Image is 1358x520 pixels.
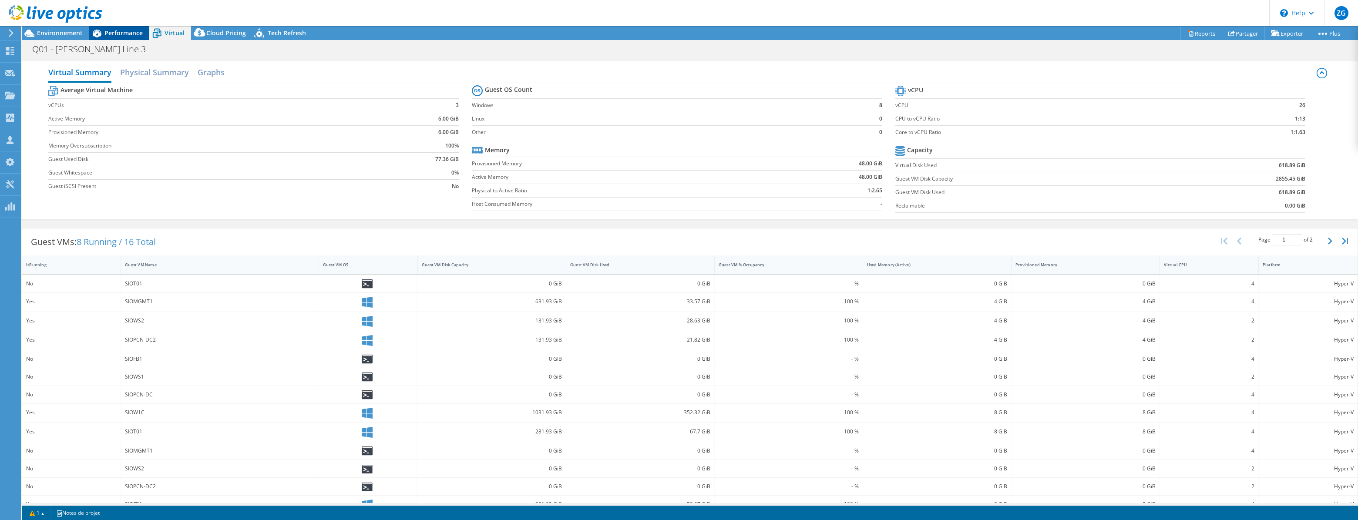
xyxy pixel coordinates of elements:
div: Virtual CPU [1164,262,1244,268]
div: 131.93 GiB [422,316,562,325]
div: 4 [1164,390,1254,399]
span: Cloud Pricing [206,29,246,37]
span: Performance [104,29,143,37]
div: 2 [1164,316,1254,325]
label: Core to vCPU Ratio [895,128,1212,137]
label: Provisioned Memory [48,128,369,137]
a: Partager [1222,27,1265,40]
div: SIOWS2 [125,464,315,473]
div: Used Memory (Active) [867,262,997,268]
div: Hyper-V [1263,482,1354,491]
div: Yes [26,335,117,345]
div: - % [719,464,859,473]
b: Memory [485,146,510,154]
div: 352.32 GiB [570,408,710,417]
span: 2 [1310,236,1313,243]
div: SIOW1C [125,408,315,417]
label: vCPU [895,101,1212,110]
div: 4 GiB [1015,335,1156,345]
h2: Virtual Summary [48,64,111,83]
label: Memory Oversubscription [48,141,369,150]
div: Provisioned Memory [1015,262,1145,268]
div: 4 GiB [867,335,1007,345]
div: No [26,372,117,382]
div: 8 GiB [867,408,1007,417]
label: CPU to vCPU Ratio [895,114,1212,123]
b: 48.00 GiB [859,173,882,181]
div: 0 GiB [1015,372,1156,382]
div: 1031.93 GiB [422,408,562,417]
div: 4 [1164,354,1254,364]
label: vCPUs [48,101,369,110]
div: SIOMGMT1 [125,297,315,306]
div: 4 [1164,427,1254,436]
div: 2 [1164,335,1254,345]
div: Yes [26,297,117,306]
a: Exporter [1264,27,1310,40]
input: jump to page [1272,234,1302,245]
b: 48.00 GiB [859,159,882,168]
div: 4 [1164,446,1254,456]
label: Physical to Active Ratio [472,186,773,195]
span: Virtual [165,29,185,37]
div: 4 GiB [1015,316,1156,325]
div: 0 GiB [570,464,710,473]
span: Tech Refresh [268,29,306,37]
div: 4 [1164,279,1254,289]
div: 0 GiB [422,390,562,399]
b: 8 [879,101,882,110]
b: Guest OS Count [485,85,532,94]
span: Page of [1258,234,1313,245]
b: 0.00 GiB [1285,201,1305,210]
div: 0 GiB [1015,482,1156,491]
div: 21.82 GiB [570,335,710,345]
div: Yes [26,427,117,436]
div: Hyper-V [1263,408,1354,417]
div: 0 GiB [867,372,1007,382]
div: SIOPCN-DC2 [125,482,315,491]
div: Hyper-V [1263,464,1354,473]
div: Yes [26,316,117,325]
label: Host Consumed Memory [472,200,773,208]
div: Hyper-V [1263,297,1354,306]
b: 618.89 GiB [1279,161,1305,170]
b: 618.89 GiB [1279,188,1305,197]
div: 67.7 GiB [570,427,710,436]
div: 4 [1164,500,1254,509]
div: 0 GiB [422,464,562,473]
b: 100% [445,141,459,150]
div: 631.93 GiB [422,297,562,306]
div: IsRunning [26,262,106,268]
div: 0 GiB [867,354,1007,364]
label: Provisioned Memory [472,159,773,168]
label: Guest Used Disk [48,155,369,164]
div: 0 GiB [422,279,562,289]
b: 0 [879,128,882,137]
div: 0 GiB [867,390,1007,399]
div: 4 [1164,297,1254,306]
div: 8 GiB [867,500,1007,509]
div: 4 GiB [867,297,1007,306]
div: SIOMGMT1 [125,446,315,456]
label: Other [472,128,862,137]
div: - % [719,390,859,399]
div: 28.63 GiB [570,316,710,325]
div: No [26,464,117,473]
div: 0 GiB [1015,390,1156,399]
label: Active Memory [48,114,369,123]
b: 77.36 GiB [435,155,459,164]
span: ZG [1334,6,1348,20]
span: 8 Running / 16 Total [77,236,156,248]
label: Windows [472,101,862,110]
div: 0 GiB [1015,354,1156,364]
div: - % [719,354,859,364]
a: Reports [1180,27,1222,40]
div: SIOT01 [125,427,315,436]
div: No [26,279,117,289]
b: 6.00 GiB [438,128,459,137]
div: 0 GiB [422,354,562,364]
label: Reclaimable [895,201,1173,210]
div: 2 [1164,464,1254,473]
div: SIOWS1 [125,372,315,382]
div: 100 % [719,316,859,325]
